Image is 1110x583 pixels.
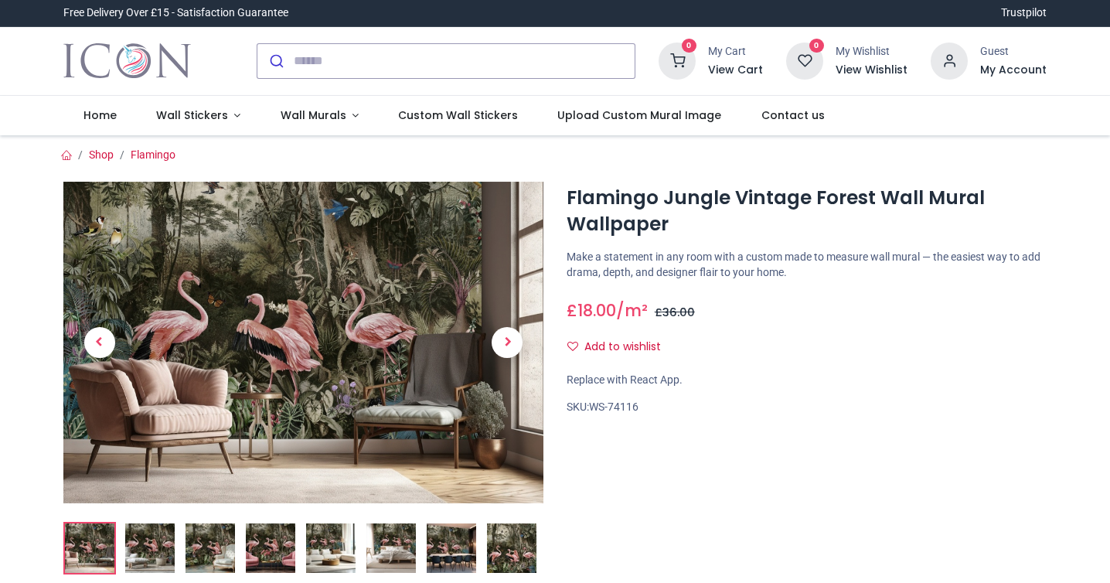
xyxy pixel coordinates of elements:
span: Wall Stickers [156,107,228,123]
h1: Flamingo Jungle Vintage Forest Wall Mural Wallpaper [567,185,1047,238]
a: View Wishlist [836,63,907,78]
span: 36.00 [662,305,695,320]
span: Wall Murals [281,107,346,123]
button: Submit [257,44,294,78]
div: My Cart [708,44,763,60]
div: Replace with React App. [567,373,1047,388]
div: Free Delivery Over £15 - Satisfaction Guarantee [63,5,288,21]
a: 0 [659,53,696,66]
span: £ [567,299,616,322]
div: SKU: [567,400,1047,415]
span: Previous [84,327,115,358]
span: Upload Custom Mural Image [557,107,721,123]
span: WS-74116 [589,401,638,413]
img: WS-74116-05 [306,523,356,573]
span: /m² [616,299,648,322]
span: Custom Wall Stickers [398,107,518,123]
img: WS-74116-04 [246,523,295,573]
div: My Wishlist [836,44,907,60]
a: Flamingo [131,148,175,161]
a: Next [472,230,543,455]
button: Add to wishlistAdd to wishlist [567,334,674,360]
img: WS-74116-03 [186,523,235,573]
div: Guest [980,44,1047,60]
img: WS-74116-07 [427,523,476,573]
i: Add to wishlist [567,341,578,352]
a: Trustpilot [1001,5,1047,21]
img: Flamingo Jungle Vintage Forest Wall Mural Wallpaper [65,523,114,573]
img: Flamingo Jungle Vintage Forest Wall Mural Wallpaper [63,182,543,503]
a: Logo of Icon Wall Stickers [63,39,191,83]
a: My Account [980,63,1047,78]
a: Wall Murals [260,96,379,136]
img: WS-74116-06 [366,523,416,573]
img: WS-74116-08 [487,523,536,573]
span: Contact us [761,107,825,123]
span: Home [83,107,117,123]
sup: 0 [809,39,824,53]
a: View Cart [708,63,763,78]
sup: 0 [682,39,696,53]
span: 18.00 [577,299,616,322]
img: Icon Wall Stickers [63,39,191,83]
a: 0 [786,53,823,66]
span: Next [492,327,523,358]
p: Make a statement in any room with a custom made to measure wall mural — the easiest way to add dr... [567,250,1047,280]
a: Previous [63,230,135,455]
img: WS-74116-02 [125,523,175,573]
a: Wall Stickers [136,96,260,136]
a: Shop [89,148,114,161]
span: £ [655,305,695,320]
